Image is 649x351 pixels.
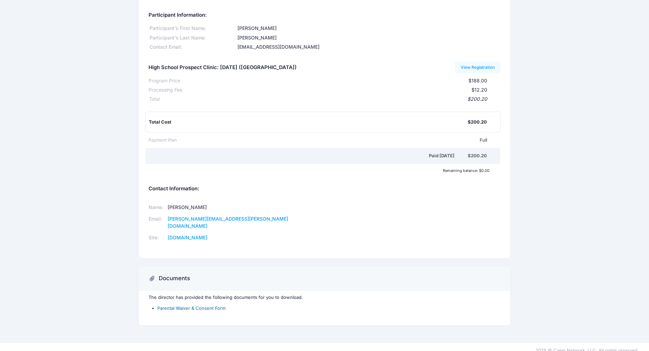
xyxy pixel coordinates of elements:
div: Total [149,96,159,103]
td: [PERSON_NAME] [165,202,315,213]
div: Paid [DATE] [150,153,468,159]
h5: High School Prospect Clinic: [DATE] ([GEOGRAPHIC_DATA]) [149,65,297,71]
div: Participant's Last Name: [149,34,236,42]
a: View Registration [455,62,501,73]
div: [PERSON_NAME] [236,25,500,32]
h5: Participant Information: [149,12,500,18]
div: [EMAIL_ADDRESS][DOMAIN_NAME] [236,44,500,51]
td: Name: [149,202,166,213]
td: Email: [149,213,166,232]
div: $200.20 [468,153,487,159]
p: The director has provided the following documents for you to download. [149,294,500,301]
span: $188.00 [468,78,487,83]
a: Parental Waiver & Consent Form [157,305,226,311]
div: Contact Email: [149,44,236,51]
div: Full [177,137,487,144]
div: [PERSON_NAME] [236,34,500,42]
a: [PERSON_NAME][EMAIL_ADDRESS][PERSON_NAME][DOMAIN_NAME] [168,216,288,229]
div: Payment Plan [149,137,177,144]
div: Processing Fee [149,86,182,94]
div: Program Price [149,77,180,84]
h5: Contact Information: [149,186,500,192]
td: Site: [149,232,166,244]
a: [DOMAIN_NAME] [168,235,207,240]
div: $200.20 [468,119,487,126]
div: Remaining balance: $0.00 [145,169,493,173]
div: Total Cost [149,119,468,126]
div: $200.20 [159,96,487,103]
div: $12.20 [182,86,487,94]
h3: Documents [159,275,190,282]
div: Participant's First Name: [149,25,236,32]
